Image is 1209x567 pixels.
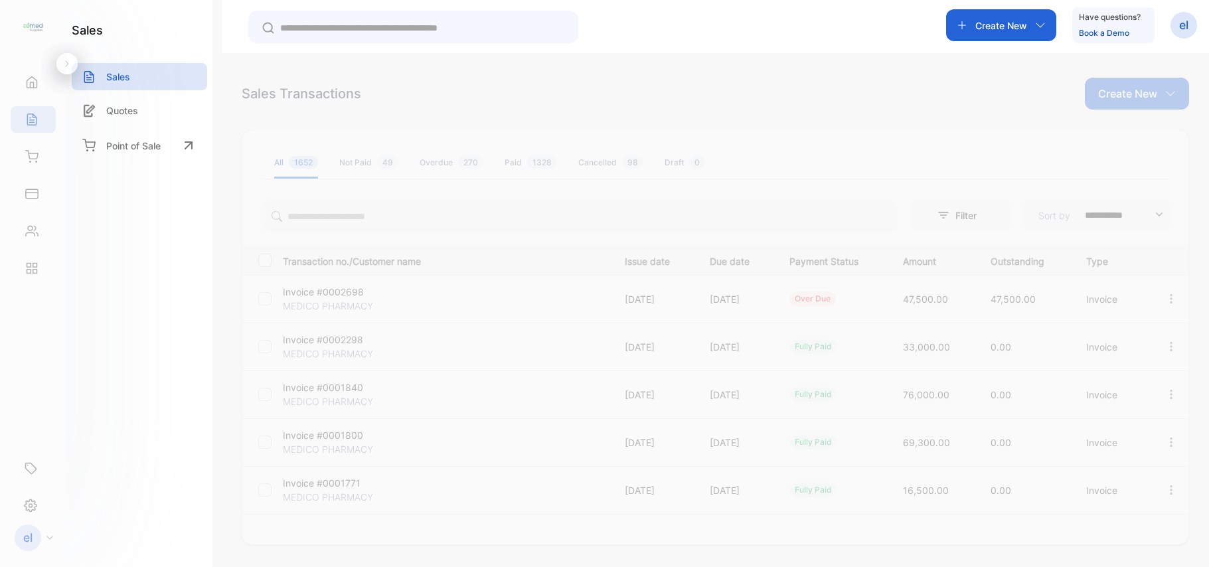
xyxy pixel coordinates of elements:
p: [DATE] [710,340,762,354]
p: el [23,529,33,546]
p: MEDICO PHARMACY [283,347,391,361]
p: Outstanding [991,252,1059,268]
p: Sales [106,70,130,84]
p: Point of Sale [106,139,161,153]
a: Book a Demo [1079,28,1129,38]
p: [DATE] [625,483,683,497]
span: 1652 [289,156,318,169]
span: 270 [458,156,483,169]
a: Sales [72,63,207,90]
span: 47,500.00 [991,293,1036,305]
a: Quotes [72,97,207,124]
p: [DATE] [625,340,683,354]
p: Issue date [625,252,683,268]
span: 76,000.00 [903,389,949,400]
p: Payment Status [789,252,876,268]
p: [DATE] [710,388,762,402]
p: [DATE] [625,388,683,402]
p: [DATE] [625,436,683,449]
p: Invoice #0002298 [283,333,391,347]
div: Cancelled [578,157,643,169]
p: Due date [710,252,762,268]
div: over due [789,291,836,306]
button: Sort by [1024,199,1170,231]
p: [DATE] [710,483,762,497]
p: Invoice [1086,292,1137,306]
p: Invoice [1086,340,1137,354]
p: [DATE] [710,292,762,306]
span: 0.00 [991,389,1011,400]
p: [DATE] [710,436,762,449]
span: 0.00 [991,437,1011,448]
p: Create New [1098,86,1157,102]
button: el [1170,9,1197,41]
span: 0.00 [991,341,1011,353]
div: fully paid [789,387,837,402]
img: logo [23,17,43,37]
span: 47,500.00 [903,293,948,305]
span: 98 [622,156,643,169]
p: Invoice [1086,483,1137,497]
div: fully paid [789,339,837,354]
span: 0 [689,156,705,169]
p: MEDICO PHARMACY [283,442,391,456]
p: [DATE] [625,292,683,306]
button: Create New [1085,78,1189,110]
span: 0.00 [991,485,1011,496]
p: Invoice [1086,436,1137,449]
span: 49 [377,156,398,169]
div: fully paid [789,435,837,449]
span: 33,000.00 [903,341,950,353]
span: 16,500.00 [903,485,949,496]
span: 1328 [527,156,557,169]
a: Point of Sale [72,131,207,160]
div: Overdue [420,157,483,169]
p: el [1179,17,1188,34]
h1: sales [72,21,103,39]
span: 69,300.00 [903,437,950,448]
p: Sort by [1038,208,1070,222]
p: MEDICO PHARMACY [283,299,391,313]
div: Paid [505,157,557,169]
p: Transaction no./Customer name [283,252,608,268]
div: Not Paid [339,157,398,169]
p: MEDICO PHARMACY [283,394,391,408]
p: Invoice #0001840 [283,380,391,394]
p: Amount [903,252,963,268]
p: Invoice #0001800 [283,428,391,442]
p: MEDICO PHARMACY [283,490,391,504]
div: Sales Transactions [242,84,361,104]
p: Invoice [1086,388,1137,402]
button: Create New [946,9,1056,41]
div: Draft [665,157,705,169]
p: Invoice #0002698 [283,285,391,299]
div: All [274,157,318,169]
p: Type [1086,252,1137,268]
p: Create New [975,19,1027,33]
div: fully paid [789,483,837,497]
p: Have questions? [1079,11,1141,24]
p: Invoice #0001771 [283,476,391,490]
p: Quotes [106,104,138,118]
